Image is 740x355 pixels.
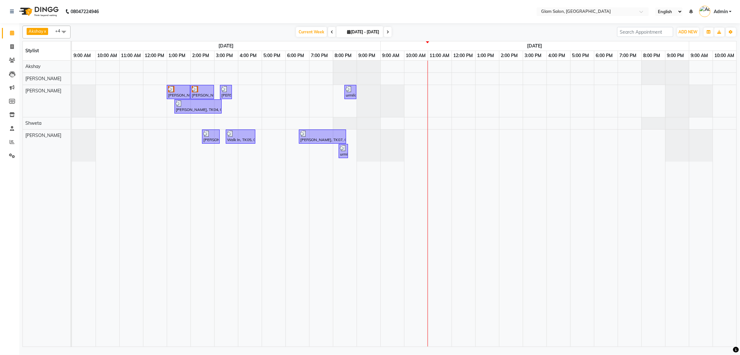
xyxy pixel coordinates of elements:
a: 2:00 PM [499,51,520,60]
div: [PERSON_NAME], TK03, 02:30 PM-03:15 PM, Threading - Eyebrow (₹40),Threading - Eyebrow (₹40),Threa... [203,131,219,143]
a: 10:00 AM [404,51,428,60]
span: [PERSON_NAME] [25,132,61,138]
a: 11:00 AM [428,51,451,60]
a: x [43,29,46,34]
a: September 2, 2025 [526,41,544,51]
a: 1:00 PM [476,51,496,60]
a: 8:00 PM [333,51,353,60]
a: 11:00 AM [120,51,143,60]
a: 9:00 AM [72,51,92,60]
div: [PERSON_NAME], TK01, 01:00 PM-02:00 PM, Waxing (Honey) - Full Arms [167,86,190,98]
a: 3:00 PM [215,51,235,60]
a: 8:00 PM [642,51,662,60]
a: 5:00 PM [571,51,591,60]
a: 9:00 PM [666,51,686,60]
span: [DATE] - [DATE] [345,30,381,34]
button: ADD NEW [677,28,699,37]
a: 12:00 PM [143,51,166,60]
a: 10:00 AM [713,51,736,60]
div: Walk In, TK05, 03:30 PM-04:45 PM, Threading - Eyebrow (₹40),Waxing (Chocolate) - Upperlip (₹50),W... [226,131,255,143]
a: 4:00 PM [547,51,567,60]
span: [PERSON_NAME] [25,76,61,81]
a: September 1, 2025 [217,41,235,51]
div: [PERSON_NAME], TK04, 01:20 PM-03:20 PM, Hair Colour - Touch Up (With Amonia) (₹1200) [175,100,221,113]
div: [PERSON_NAME], TK07, 06:35 PM-08:35 PM, Loreal Hair Spa - Shoulder Length (₹700) [300,131,345,143]
div: urmila, TK06, 08:15 PM-08:30 PM, Threading - Eyebrow (₹40) [339,145,347,157]
img: Admin [699,6,710,17]
a: 5:00 PM [262,51,282,60]
input: Search Appointment [617,27,673,37]
a: 2:00 PM [191,51,211,60]
span: Current Week [296,27,327,37]
span: Akshay [25,63,40,69]
a: 9:00 AM [381,51,401,60]
a: 6:00 PM [594,51,615,60]
div: [PERSON_NAME], TK02, 02:00 PM-03:00 PM, Hair Colour - Touch Up (With Amonia) [191,86,213,98]
a: 7:00 PM [310,51,330,60]
a: 6:00 PM [286,51,306,60]
a: 4:00 PM [238,51,259,60]
span: Admin [714,8,728,15]
a: 12:00 PM [452,51,475,60]
span: Akshay [29,29,43,34]
a: 9:00 AM [689,51,710,60]
a: 7:00 PM [618,51,638,60]
div: [PERSON_NAME], TK03, 03:15 PM-03:46 PM, Waxing (Chocolate) - Upperlip (₹50),[DEMOGRAPHIC_DATA] ha... [221,86,231,98]
span: +4 [55,28,65,33]
b: 08047224946 [71,3,99,21]
div: urmila, TK06, 08:30 PM-09:00 PM, Pedicure - Coktail (₹1600) [345,86,356,98]
a: 10:00 AM [96,51,119,60]
span: [PERSON_NAME] [25,88,61,94]
a: 9:00 PM [357,51,377,60]
span: ADD NEW [679,30,698,34]
a: 3:00 PM [523,51,543,60]
a: 1:00 PM [167,51,187,60]
span: Shweta [25,120,41,126]
span: Stylist [25,48,39,54]
img: logo [16,3,60,21]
